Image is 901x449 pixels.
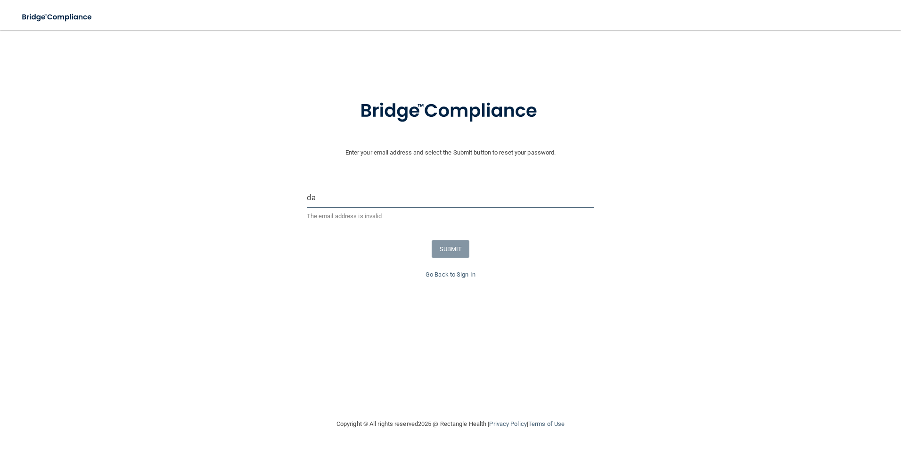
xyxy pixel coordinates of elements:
[432,240,470,258] button: SUBMIT
[528,420,565,427] a: Terms of Use
[341,87,560,136] img: bridge_compliance_login_screen.278c3ca4.svg
[307,187,595,208] input: Email
[14,8,101,27] img: bridge_compliance_login_screen.278c3ca4.svg
[489,420,526,427] a: Privacy Policy
[426,271,475,278] a: Go Back to Sign In
[278,409,623,439] div: Copyright © All rights reserved 2025 @ Rectangle Health | |
[307,211,595,222] p: The email address is invalid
